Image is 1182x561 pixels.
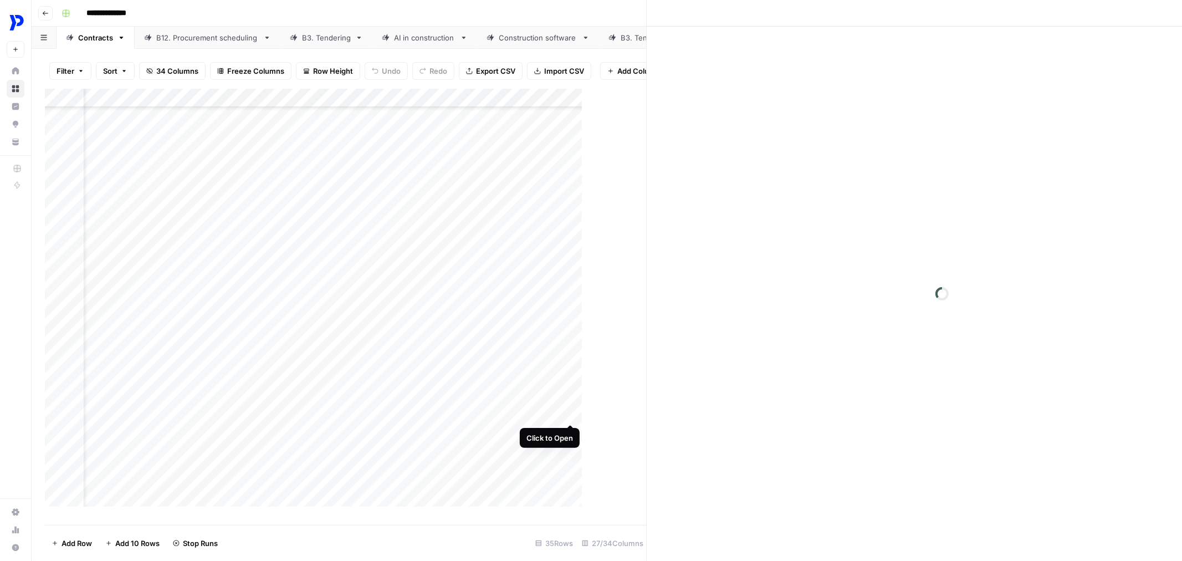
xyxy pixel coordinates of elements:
a: Usage [7,521,24,539]
img: ProcurePro Logo [7,13,27,33]
a: B3. Tendering [280,27,372,49]
div: Construction software [499,32,577,43]
span: 34 Columns [156,65,198,76]
a: Construction software [477,27,599,49]
span: Row Height [313,65,353,76]
span: Redo [429,65,447,76]
button: Freeze Columns [210,62,291,80]
a: AI in construction [372,27,477,49]
div: Contracts [78,32,113,43]
div: B3. Tendering [302,32,351,43]
div: AI in construction [394,32,456,43]
div: 27/34 Columns [577,534,648,552]
span: Add 10 Rows [115,538,160,549]
a: Insights [7,98,24,115]
a: Opportunities [7,115,24,133]
button: Export CSV [459,62,523,80]
button: Add 10 Rows [99,534,166,552]
a: Home [7,62,24,80]
a: Browse [7,80,24,98]
a: B12. Procurement scheduling [135,27,280,49]
span: Add Row [62,538,92,549]
span: Undo [382,65,401,76]
button: Filter [49,62,91,80]
button: Workspace: ProcurePro [7,9,24,37]
button: Row Height [296,62,360,80]
button: Help + Support [7,539,24,557]
button: Sort [96,62,135,80]
button: Undo [365,62,408,80]
div: Click to Open [526,432,573,443]
button: Redo [412,62,454,80]
div: B12. Procurement scheduling [156,32,259,43]
button: Import CSV [527,62,591,80]
span: Stop Runs [183,538,218,549]
span: Filter [57,65,74,76]
span: Freeze Columns [227,65,284,76]
a: Settings [7,503,24,521]
button: Add Row [45,534,99,552]
a: Contracts [57,27,135,49]
button: 34 Columns [139,62,206,80]
span: Export CSV [476,65,515,76]
button: Stop Runs [166,534,224,552]
span: Sort [103,65,117,76]
div: 35 Rows [531,534,577,552]
span: Import CSV [544,65,584,76]
a: Your Data [7,133,24,151]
